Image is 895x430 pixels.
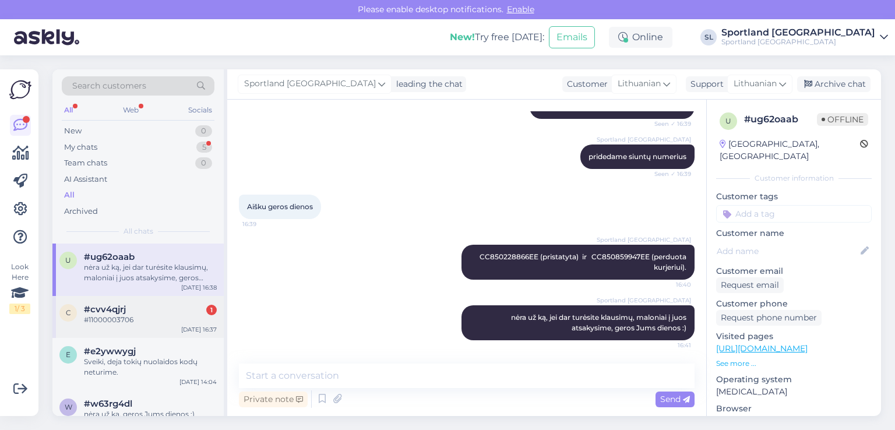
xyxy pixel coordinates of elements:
div: 0 [195,125,212,137]
div: leading the chat [392,78,463,90]
div: #11000003706 [84,315,217,325]
div: Try free [DATE]: [450,30,544,44]
span: All chats [124,226,153,237]
span: 16:39 [242,220,286,228]
div: [GEOGRAPHIC_DATA], [GEOGRAPHIC_DATA] [720,138,860,163]
span: #e2ywwygj [84,346,136,357]
span: Seen ✓ 16:39 [647,170,691,178]
p: Browser [716,403,872,415]
span: Search customers [72,80,146,92]
div: All [62,103,75,118]
span: Send [660,394,690,404]
div: [DATE] 16:37 [181,325,217,334]
div: nėra už ką, jei dar turėsite klausimų, maloniai į juos atsakysime, geros Jums dienos :) [84,262,217,283]
span: nėra už ką, jei dar turėsite klausimų, maloniai į juos atsakysime, geros Jums dienos :) [511,313,688,332]
span: Aišku geros dienos [247,202,313,211]
div: nėra už ką, geros Jums dienos :) [84,409,217,420]
span: 16:41 [647,341,691,350]
span: Sportland [GEOGRAPHIC_DATA] [597,235,691,244]
span: Lithuanian [734,77,777,90]
div: Archive chat [797,76,871,92]
span: Seen ✓ 16:39 [647,119,691,128]
p: Customer name [716,227,872,239]
div: 5 [196,142,212,153]
p: Chrome [TECHNICAL_ID] [716,415,872,427]
div: 1 / 3 [9,304,30,314]
span: Sportland [GEOGRAPHIC_DATA] [597,135,691,144]
span: c [66,308,71,317]
div: Team chats [64,157,107,169]
input: Add a tag [716,205,872,223]
span: Offline [817,113,868,126]
div: AI Assistant [64,174,107,185]
a: [URL][DOMAIN_NAME] [716,343,808,354]
div: Socials [186,103,214,118]
div: Sportland [GEOGRAPHIC_DATA] [721,28,875,37]
b: New! [450,31,475,43]
div: 0 [195,157,212,169]
input: Add name [717,245,858,258]
div: 1 [206,305,217,315]
span: Sportland [GEOGRAPHIC_DATA] [244,77,376,90]
span: Sportland [GEOGRAPHIC_DATA] [597,296,691,305]
div: Web [121,103,141,118]
span: 16:40 [647,280,691,289]
div: Sveiki, deja tokių nuolaidos kodų neturime. [84,357,217,378]
p: Customer email [716,265,872,277]
p: Visited pages [716,330,872,343]
div: New [64,125,82,137]
div: Private note [239,392,308,407]
p: See more ... [716,358,872,369]
span: u [725,117,731,125]
div: Customer information [716,173,872,184]
div: [DATE] 14:04 [179,378,217,386]
p: Customer tags [716,191,872,203]
p: Operating system [716,373,872,386]
span: #w63rg4dl [84,399,132,409]
p: Customer phone [716,298,872,310]
p: [MEDICAL_DATA] [716,386,872,398]
span: Lithuanian [618,77,661,90]
div: Request email [716,277,784,293]
span: w [65,403,72,411]
span: CC850228866EE (pristatyta) ir CC850859947EE (perduota kurjeriui). [480,252,688,272]
span: e [66,350,71,359]
div: # ug62oaab [744,112,817,126]
button: Emails [549,26,595,48]
div: Customer [562,78,608,90]
span: #ug62oaab [84,252,135,262]
div: Online [609,27,672,48]
div: Look Here [9,262,30,314]
div: Request phone number [716,310,822,326]
span: #cvv4qjrj [84,304,126,315]
a: Sportland [GEOGRAPHIC_DATA]Sportland [GEOGRAPHIC_DATA] [721,28,888,47]
span: u [65,256,71,265]
div: All [64,189,75,201]
img: Askly Logo [9,79,31,101]
div: [DATE] 16:38 [181,283,217,292]
div: Support [686,78,724,90]
div: Sportland [GEOGRAPHIC_DATA] [721,37,875,47]
div: My chats [64,142,97,153]
span: pridedame siuntų numerius [589,152,686,161]
div: SL [700,29,717,45]
div: Archived [64,206,98,217]
span: Enable [503,4,538,15]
